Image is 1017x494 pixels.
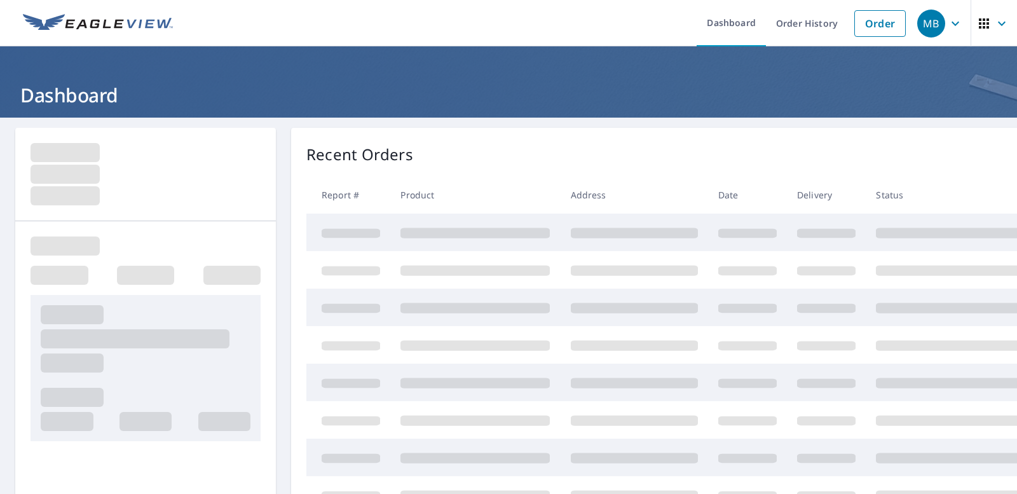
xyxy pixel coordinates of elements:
th: Report # [306,176,390,214]
th: Address [561,176,708,214]
th: Date [708,176,787,214]
th: Product [390,176,560,214]
th: Delivery [787,176,866,214]
h1: Dashboard [15,82,1002,108]
a: Order [854,10,906,37]
div: MB [917,10,945,38]
img: EV Logo [23,14,173,33]
p: Recent Orders [306,143,413,166]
